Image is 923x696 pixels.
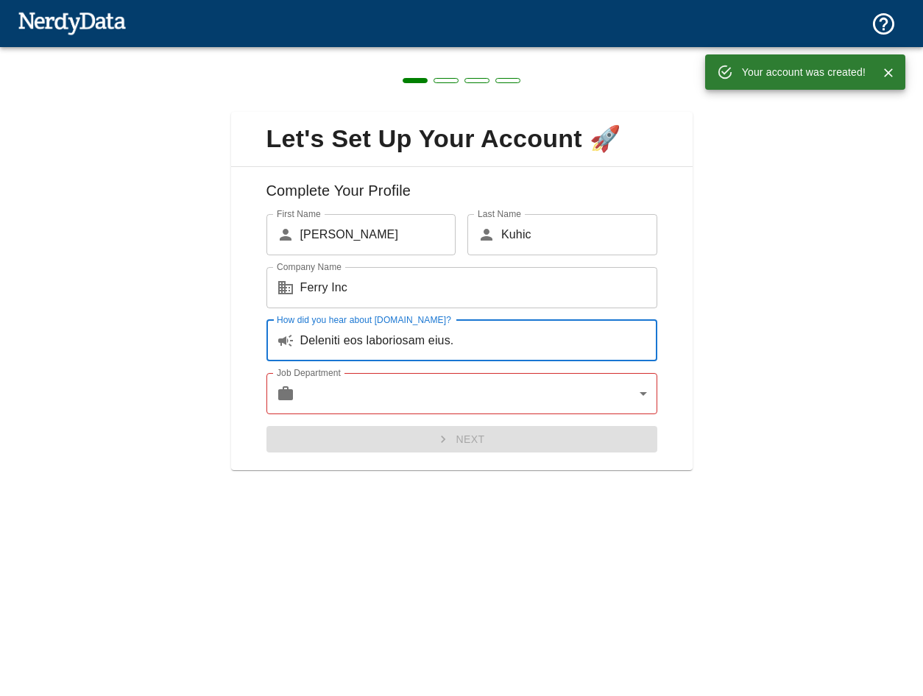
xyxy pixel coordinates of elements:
label: Last Name [478,207,521,220]
h6: Complete Your Profile [243,179,681,214]
div: Your account was created! [742,59,866,85]
label: Company Name [277,260,342,273]
span: Let's Set Up Your Account 🚀 [243,124,681,155]
label: First Name [277,207,321,220]
button: Support and Documentation [862,2,905,46]
button: Close [877,62,899,84]
label: Job Department [277,366,341,379]
img: NerdyData.com [18,8,126,38]
label: How did you hear about [DOMAIN_NAME]? [277,313,451,326]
